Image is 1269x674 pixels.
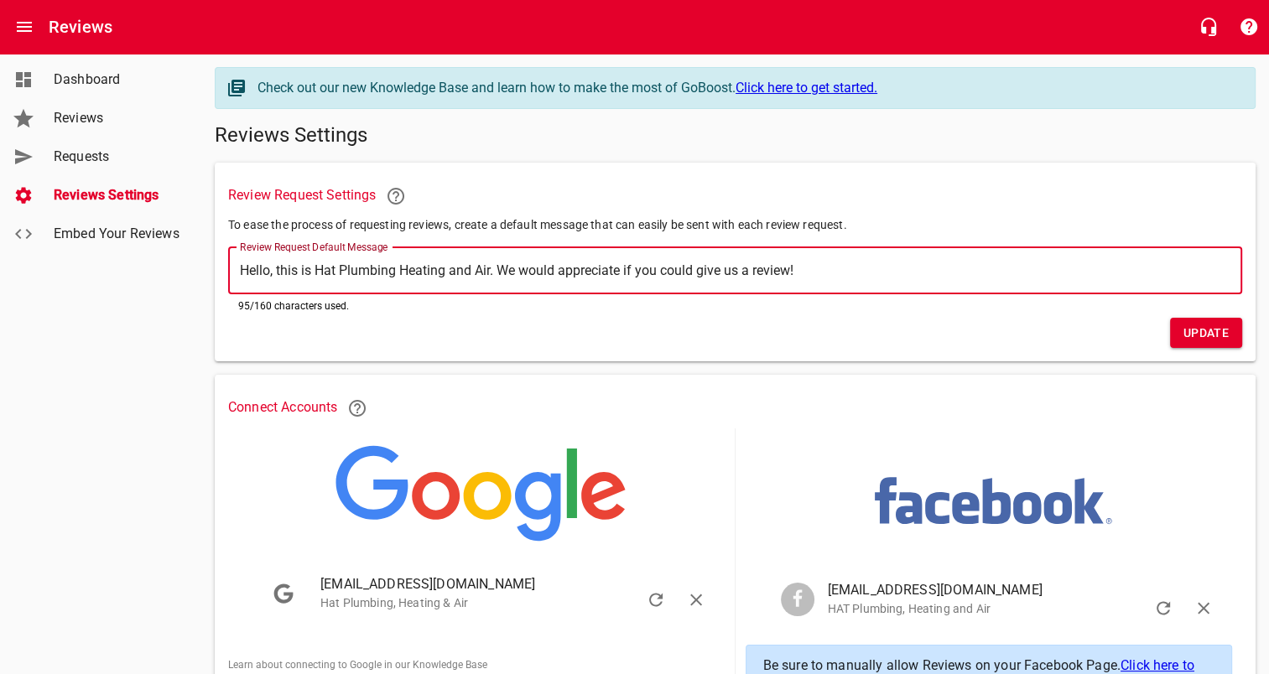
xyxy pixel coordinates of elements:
a: Learn more about requesting reviews [376,176,416,216]
button: Open drawer [4,7,44,47]
textarea: Hello, this is Hat Plumbing Heating and Air. We would appreciate if you could give us a review! [240,262,1230,278]
p: To ease the process of requesting reviews, create a default message that can easily be sent with ... [228,216,1242,234]
span: 95 /160 characters used. [238,300,349,312]
h6: Reviews [49,13,112,40]
span: Update [1183,323,1229,344]
button: Update [1170,318,1242,349]
button: Refresh [1143,588,1183,628]
a: Click here to get started. [736,80,877,96]
p: Hat Plumbing, Heating & Air [320,594,679,612]
a: Learn about connecting to Google in our Knowledge Base [228,659,487,671]
span: [EMAIL_ADDRESS][DOMAIN_NAME] [320,574,679,594]
p: HAT Plumbing, Heating and Air [828,600,1188,618]
a: Learn more about connecting Google and Facebook to Reviews [337,388,377,428]
div: Check out our new Knowledge Base and learn how to make the most of GoBoost. [257,78,1238,98]
span: Dashboard [54,70,181,90]
h5: Reviews Settings [215,122,1256,149]
span: Reviews [54,108,181,128]
button: Refresh [636,579,676,620]
button: Sign Out [676,579,716,620]
button: Support Portal [1229,7,1269,47]
button: Live Chat [1188,7,1229,47]
span: Embed Your Reviews [54,224,181,244]
button: Sign Out [1183,588,1224,628]
h6: Connect Accounts [228,388,1242,428]
span: Reviews Settings [54,185,181,205]
span: Requests [54,147,181,167]
span: [EMAIL_ADDRESS][DOMAIN_NAME] [828,580,1188,600]
h6: Review Request Settings [228,176,1242,216]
